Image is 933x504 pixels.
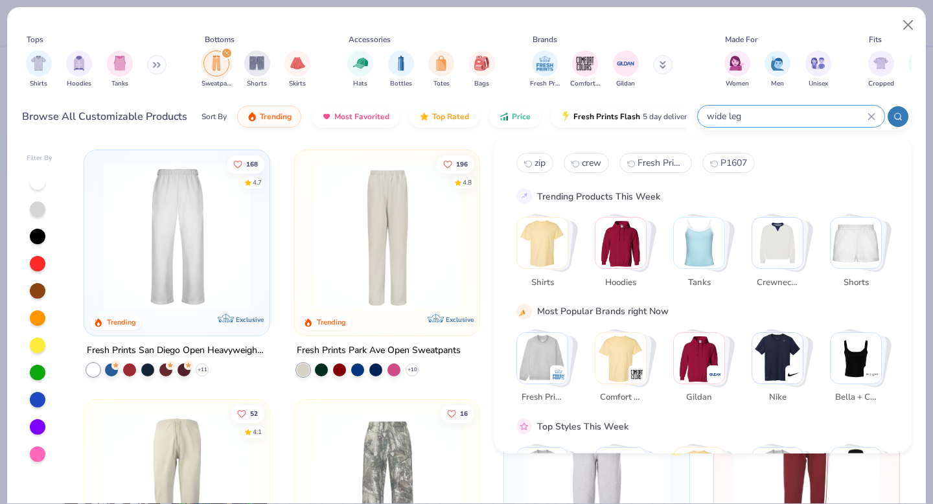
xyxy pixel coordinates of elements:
img: Shorts [831,218,881,268]
span: Cropped [868,79,894,89]
button: filter button [530,51,560,89]
span: Bottles [390,79,412,89]
button: filter button [26,51,52,89]
button: Stack Card Button Comfort Colors [595,332,654,409]
img: TopRated.gif [419,111,430,122]
span: Unisex [809,79,828,89]
img: Gildan [709,367,722,380]
img: Bella + Canvas [831,332,881,383]
img: Skirts Image [290,56,305,71]
img: Hoodies [595,218,646,268]
div: filter for Fresh Prints [530,51,560,89]
img: pink_star.gif [518,420,530,432]
span: Fresh Prints Flash [573,111,640,122]
span: zip [535,157,546,169]
span: Gildan [678,391,720,404]
span: Tanks [111,79,128,89]
img: Sportswear [595,448,646,498]
div: filter for Cropped [868,51,894,89]
img: Hoodies Image [72,56,86,71]
img: Fresh Prints [517,332,568,383]
button: Stack Card Button Crewnecks [752,217,811,294]
img: Shorts Image [249,56,264,71]
button: filter button [107,51,133,89]
div: filter for Women [724,51,750,89]
div: filter for Hats [347,51,373,89]
div: Bottoms [205,34,235,45]
img: 0ed6d0be-3a42-4fd2-9b2a-c5ffc757fdcf [307,163,466,310]
img: Bags Image [474,56,489,71]
span: 168 [247,161,259,167]
button: filter button [765,51,790,89]
button: Fresh Prints Flash5 day delivery [551,106,700,128]
span: Shirts [521,276,563,289]
button: P16073 [702,153,755,173]
button: zip0 [516,153,553,173]
span: Shorts [247,79,267,89]
img: Bella + Canvas [866,367,879,380]
div: Fresh Prints San Diego Open Heavyweight Sweatpants [87,343,267,359]
button: filter button [66,51,92,89]
img: Men Image [770,56,785,71]
div: Made For [725,34,757,45]
img: most_fav.gif [321,111,332,122]
div: filter for Bottles [388,51,414,89]
div: Fits [869,34,882,45]
span: Shirts [30,79,47,89]
img: Preppy [831,448,881,498]
button: filter button [428,51,454,89]
button: filter button [724,51,750,89]
img: Athleisure [674,448,724,498]
div: Fresh Prints Park Ave Open Sweatpants [297,343,461,359]
button: Stack Card Button Shorts [830,217,890,294]
button: filter button [202,51,231,89]
div: filter for Comfort Colors [570,51,600,89]
img: Tanks Image [113,56,127,71]
div: 4.8 [463,178,472,187]
span: Trending [260,111,292,122]
div: Trending Products This Week [537,189,660,203]
div: 4.7 [253,178,262,187]
div: Browse All Customizable Products [22,109,187,124]
span: Comfort Colors [570,79,600,89]
button: Most Favorited [312,106,399,128]
button: Stack Card Button Hoodies [595,217,654,294]
span: 16 [460,410,468,417]
div: filter for Tanks [107,51,133,89]
span: 196 [456,161,468,167]
img: Comfort Colors [595,332,646,383]
div: filter for Shorts [244,51,270,89]
span: Gildan [616,79,635,89]
button: Trending [237,106,301,128]
button: filter button [284,51,310,89]
img: Gildan [674,332,724,383]
img: Classic [517,448,568,498]
span: Bags [474,79,489,89]
span: Top Rated [432,111,469,122]
img: party_popper.gif [518,305,530,317]
span: Sweatpants [202,79,231,89]
button: filter button [805,51,831,89]
img: Shirts Image [31,56,46,71]
span: Bella + Canvas [835,391,877,404]
img: Gildan Image [616,54,636,73]
span: Fresh Prints [521,391,563,404]
img: Fresh Prints Image [535,54,555,73]
button: Like [231,404,265,422]
span: Totes [433,79,450,89]
span: 5 day delivery [643,109,691,124]
img: Cozy [752,448,803,498]
div: filter for Hoodies [66,51,92,89]
div: Accessories [349,34,391,45]
input: Try "T-Shirt" [706,109,868,124]
span: Men [771,79,784,89]
span: Shorts [835,276,877,289]
img: Tanks [674,218,724,268]
div: filter for Gildan [613,51,639,89]
div: filter for Shirts [26,51,52,89]
img: Unisex Image [811,56,825,71]
button: Like [437,155,474,173]
img: Hats Image [353,56,368,71]
button: Like [441,404,474,422]
img: trend_line.gif [518,190,530,202]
